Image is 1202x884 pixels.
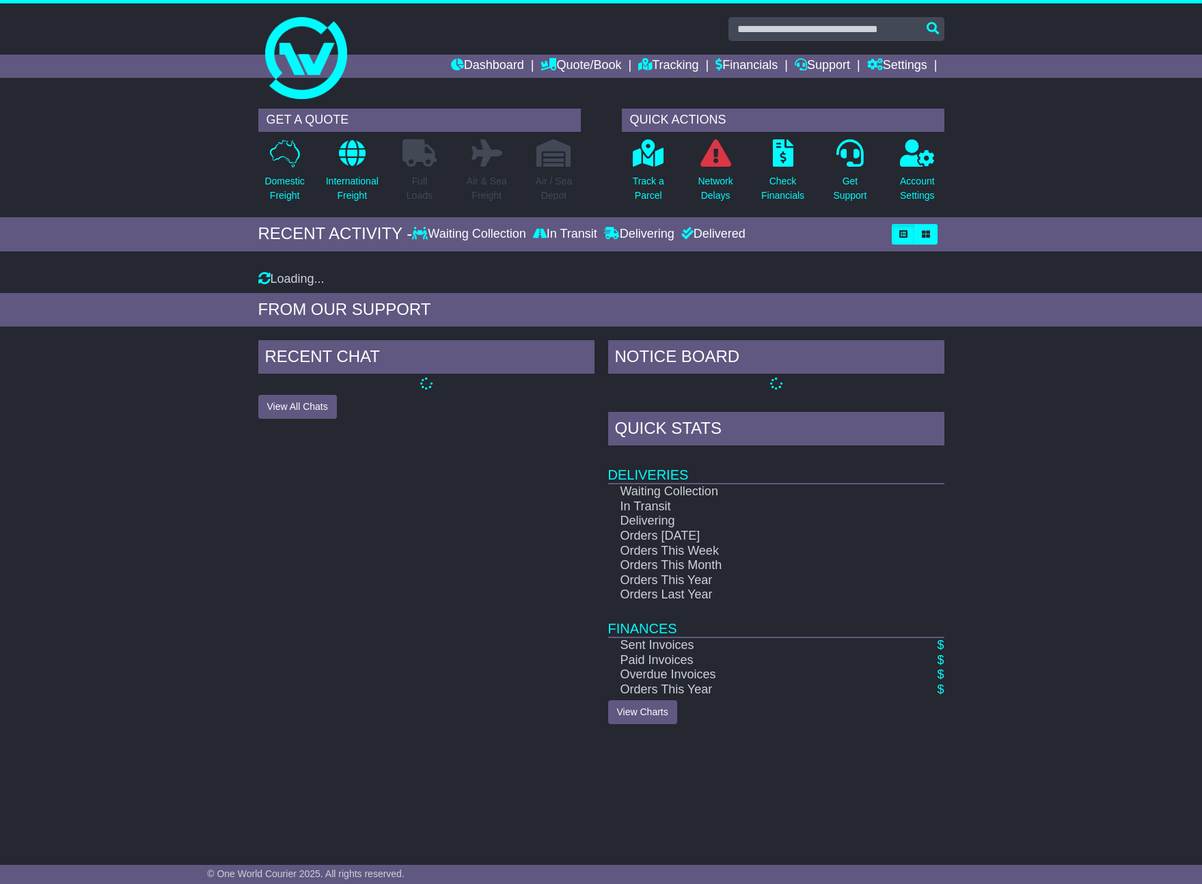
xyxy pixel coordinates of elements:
[633,174,664,203] p: Track a Parcel
[608,573,896,588] td: Orders This Year
[412,227,529,242] div: Waiting Collection
[258,395,337,419] button: View All Chats
[698,174,733,203] p: Network Delays
[608,653,896,668] td: Paid Invoices
[608,588,896,603] td: Orders Last Year
[258,300,944,320] div: FROM OUR SUPPORT
[937,682,944,696] a: $
[541,55,621,78] a: Quote/Book
[530,227,601,242] div: In Transit
[761,174,804,203] p: Check Financials
[608,603,944,637] td: Finances
[608,637,896,653] td: Sent Invoices
[900,174,935,203] p: Account Settings
[678,227,746,242] div: Delivered
[632,139,665,210] a: Track aParcel
[258,109,581,132] div: GET A QUOTE
[867,55,927,78] a: Settings
[326,174,379,203] p: International Freight
[258,340,595,377] div: RECENT CHAT
[601,227,678,242] div: Delivering
[608,514,896,529] td: Delivering
[608,499,896,514] td: In Transit
[638,55,698,78] a: Tracking
[608,529,896,544] td: Orders [DATE]
[622,109,944,132] div: QUICK ACTIONS
[899,139,935,210] a: AccountSettings
[608,682,896,697] td: Orders This Year
[937,653,944,667] a: $
[536,174,573,203] p: Air / Sea Depot
[264,174,304,203] p: Domestic Freight
[402,174,437,203] p: Full Loads
[207,868,405,879] span: © One World Courier 2025. All rights reserved.
[264,139,305,210] a: DomesticFreight
[761,139,805,210] a: CheckFinancials
[608,700,677,724] a: View Charts
[608,484,896,499] td: Waiting Collection
[467,174,507,203] p: Air & Sea Freight
[608,544,896,559] td: Orders This Week
[715,55,778,78] a: Financials
[937,638,944,652] a: $
[258,272,944,287] div: Loading...
[451,55,524,78] a: Dashboard
[833,174,866,203] p: Get Support
[608,667,896,682] td: Overdue Invoices
[608,340,944,377] div: NOTICE BOARD
[608,449,944,484] td: Deliveries
[832,139,867,210] a: GetSupport
[608,412,944,449] div: Quick Stats
[697,139,733,210] a: NetworkDelays
[325,139,379,210] a: InternationalFreight
[795,55,850,78] a: Support
[258,224,413,244] div: RECENT ACTIVITY -
[608,558,896,573] td: Orders This Month
[937,667,944,681] a: $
